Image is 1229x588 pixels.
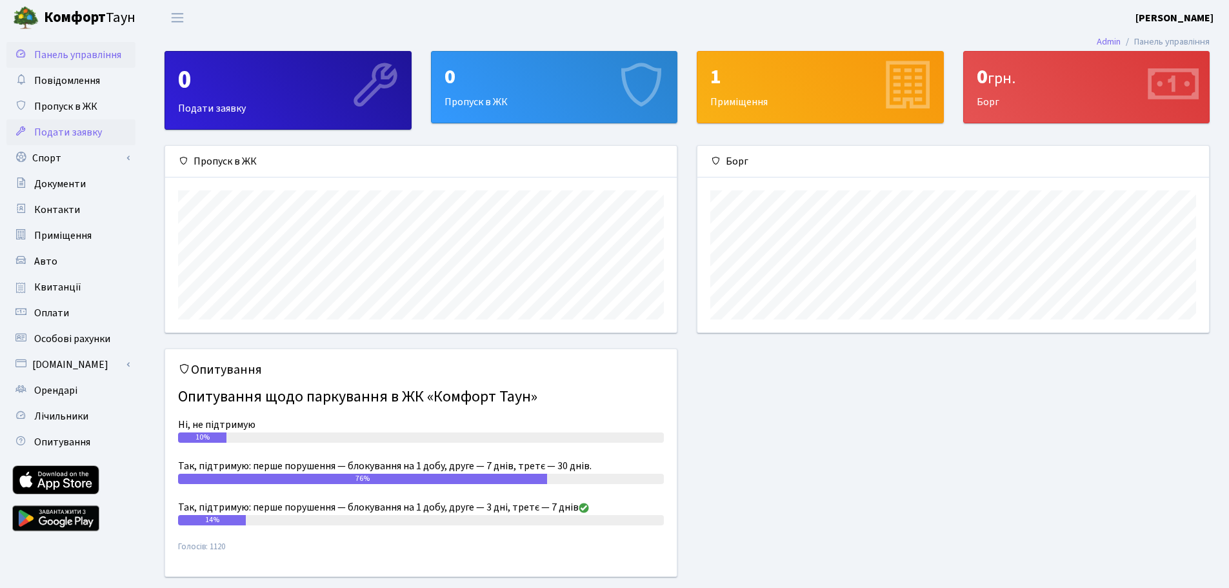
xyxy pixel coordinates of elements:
[178,515,246,525] div: 14%
[34,435,90,449] span: Опитування
[178,432,226,443] div: 10%
[6,429,135,455] a: Опитування
[178,65,398,96] div: 0
[1121,35,1210,49] li: Панель управління
[178,500,664,515] div: Так, підтримую: перше порушення — блокування на 1 добу, друге — 3 дні, третє — 7 днів
[1135,10,1214,26] a: [PERSON_NAME]
[697,51,944,123] a: 1Приміщення
[34,280,81,294] span: Квитанції
[178,383,664,412] h4: Опитування щодо паркування в ЖК «Комфорт Таун»
[34,203,80,217] span: Контакти
[6,171,135,197] a: Документи
[6,197,135,223] a: Контакти
[165,52,411,129] div: Подати заявку
[445,65,664,89] div: 0
[34,74,100,88] span: Повідомлення
[710,65,930,89] div: 1
[6,145,135,171] a: Спорт
[431,51,678,123] a: 0Пропуск в ЖК
[34,228,92,243] span: Приміщення
[178,417,664,432] div: Ні, не підтримую
[13,5,39,31] img: logo.png
[178,541,664,563] small: Голосів: 1120
[34,177,86,191] span: Документи
[1135,11,1214,25] b: [PERSON_NAME]
[6,300,135,326] a: Оплати
[6,119,135,145] a: Подати заявку
[697,146,1209,177] div: Борг
[34,332,110,346] span: Особові рахунки
[6,68,135,94] a: Повідомлення
[964,52,1210,123] div: Борг
[6,326,135,352] a: Особові рахунки
[697,52,943,123] div: Приміщення
[6,274,135,300] a: Квитанції
[6,42,135,68] a: Панель управління
[178,362,664,378] h5: Опитування
[6,378,135,403] a: Орендарі
[6,94,135,119] a: Пропуск в ЖК
[178,458,664,474] div: Так, підтримую: перше порушення — блокування на 1 добу, друге — 7 днів, третє — 30 днів.
[44,7,135,29] span: Таун
[34,48,121,62] span: Панель управління
[6,403,135,429] a: Лічильники
[1097,35,1121,48] a: Admin
[6,352,135,378] a: [DOMAIN_NAME]
[432,52,677,123] div: Пропуск в ЖК
[44,7,106,28] b: Комфорт
[34,383,77,398] span: Орендарі
[178,474,547,484] div: 76%
[34,409,88,423] span: Лічильники
[34,254,57,269] span: Авто
[165,51,412,130] a: 0Подати заявку
[34,99,97,114] span: Пропуск в ЖК
[1077,28,1229,56] nav: breadcrumb
[988,67,1015,90] span: грн.
[165,146,677,177] div: Пропуск в ЖК
[34,306,69,320] span: Оплати
[34,125,102,139] span: Подати заявку
[6,223,135,248] a: Приміщення
[161,7,194,28] button: Переключити навігацію
[6,248,135,274] a: Авто
[977,65,1197,89] div: 0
